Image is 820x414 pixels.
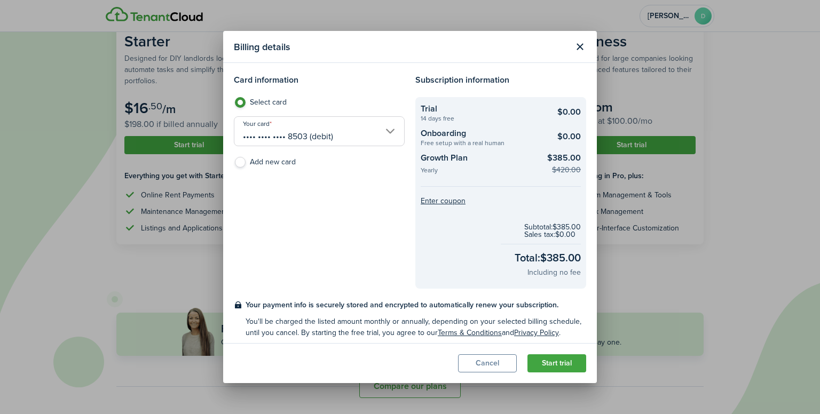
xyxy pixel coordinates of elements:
button: Cancel [458,354,517,372]
checkout-summary-item-description: 14 days free [421,115,541,122]
checkout-summary-item-main-price: $0.00 [557,130,581,143]
h4: Card information [234,74,405,86]
h4: Subscription information [415,74,586,86]
checkout-summary-item-old-price: $420.00 [552,164,581,176]
checkout-total-secondary: Including no fee [527,267,581,278]
a: Privacy Policy [514,327,559,338]
label: Select card [234,97,405,113]
checkout-summary-item-main-price: $385.00 [547,152,581,164]
checkout-total-main: Total: $385.00 [515,250,581,266]
checkout-terms-secondary: You'll be charged the listed amount monthly or annually, depending on your selected billing sched... [246,316,586,338]
label: Add new card [234,157,405,173]
checkout-subtotal-item: Sales tax: $0.00 [524,231,581,238]
button: Close modal [571,38,589,56]
modal-title: Billing details [234,36,568,57]
checkout-summary-item-description: Yearly [421,167,541,176]
checkout-summary-item-title: Growth Plan [421,152,541,167]
checkout-summary-item-main-price: $0.00 [557,106,581,118]
a: Terms & Conditions [438,327,502,338]
checkout-summary-item-description: Free setup with a real human [421,140,541,146]
checkout-terms-main: Your payment info is securely stored and encrypted to automatically renew your subscription. [246,299,586,310]
button: Start trial [527,354,586,372]
checkout-summary-item-title: Onboarding [421,127,541,140]
button: Enter coupon [421,197,466,205]
checkout-summary-item-title: Trial [421,102,541,115]
checkout-subtotal-item: Subtotal: $385.00 [524,224,581,231]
